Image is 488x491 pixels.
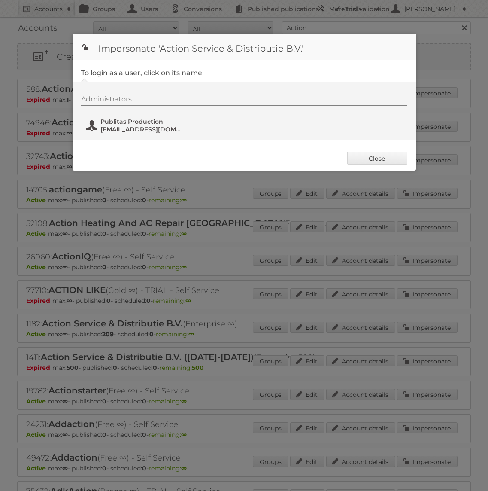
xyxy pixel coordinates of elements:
[347,152,407,165] a: Close
[100,118,184,125] span: Publitas Production
[85,117,186,134] button: Publitas Production [EMAIL_ADDRESS][DOMAIN_NAME]
[73,34,416,60] h1: Impersonate 'Action Service & Distributie B.V.'
[81,95,407,106] div: Administrators
[81,69,202,77] legend: To login as a user, click on its name
[100,125,184,133] span: [EMAIL_ADDRESS][DOMAIN_NAME]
